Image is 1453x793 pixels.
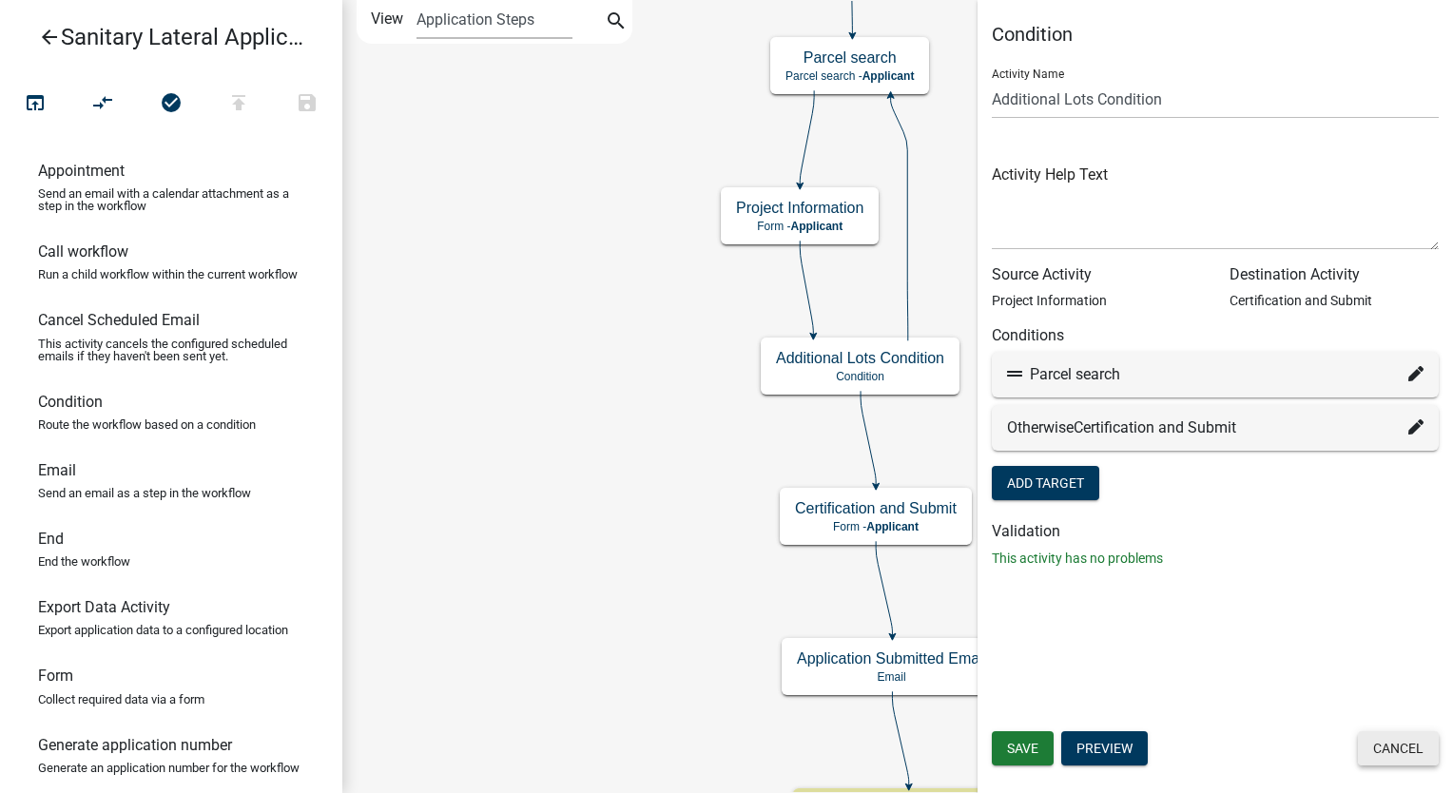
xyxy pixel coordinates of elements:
[227,91,250,118] i: publish
[38,762,300,774] p: Generate an application number for the workflow
[38,242,128,261] h6: Call workflow
[38,311,200,329] h6: Cancel Scheduled Email
[992,291,1201,311] p: Project Information
[1007,741,1038,756] span: Save
[137,84,205,125] button: No problems
[795,520,957,533] p: Form -
[38,162,125,180] h6: Appointment
[797,649,986,667] h5: Application Submitted Email
[38,736,232,754] h6: Generate application number
[38,338,304,362] p: This activity cancels the configured scheduled emails if they haven't been sent yet.
[92,91,115,118] i: compare_arrows
[38,598,170,616] h6: Export Data Activity
[601,8,631,38] button: search
[1,84,341,129] div: Workflow actions
[38,624,288,636] p: Export application data to a configured location
[790,220,843,233] span: Applicant
[38,187,304,212] p: Send an email with a calendar attachment as a step in the workflow
[992,549,1439,569] p: This activity has no problems
[992,522,1439,540] h6: Validation
[795,499,957,517] h5: Certification and Submit
[38,393,103,411] h6: Condition
[1074,418,1236,436] span: Certification and Submit
[862,69,915,83] span: Applicant
[38,555,130,568] p: End the workflow
[38,26,61,52] i: arrow_back
[38,461,76,479] h6: Email
[1230,265,1439,283] h6: Destination Activity
[38,667,73,685] h6: Form
[1230,291,1439,311] p: Certification and Submit
[38,530,64,548] h6: End
[38,487,251,499] p: Send an email as a step in the workflow
[992,265,1201,283] h6: Source Activity
[992,466,1099,500] button: Add Target
[605,10,628,36] i: search
[785,48,914,67] h5: Parcel search
[68,84,137,125] button: Auto Layout
[38,693,204,706] p: Collect required data via a form
[1,84,69,125] button: Test Workflow
[24,91,47,118] i: open_in_browser
[204,84,273,125] button: Publish
[992,23,1439,46] h5: Condition
[160,91,183,118] i: check_circle
[38,418,256,431] p: Route the workflow based on a condition
[1007,363,1424,386] div: Parcel search
[992,731,1054,765] button: Save
[15,15,312,59] a: Sanitary Lateral Application
[736,220,863,233] p: Form -
[273,84,341,125] button: Save
[992,326,1439,344] h6: Conditions
[1061,731,1148,765] button: Preview
[1007,416,1424,439] div: Otherwise
[776,349,944,367] h5: Additional Lots Condition
[1358,731,1439,765] button: Cancel
[776,370,944,383] p: Condition
[296,91,319,118] i: save
[866,520,919,533] span: Applicant
[797,670,986,684] p: Email
[38,268,298,280] p: Run a child workflow within the current workflow
[785,69,914,83] p: Parcel search -
[736,199,863,217] h5: Project Information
